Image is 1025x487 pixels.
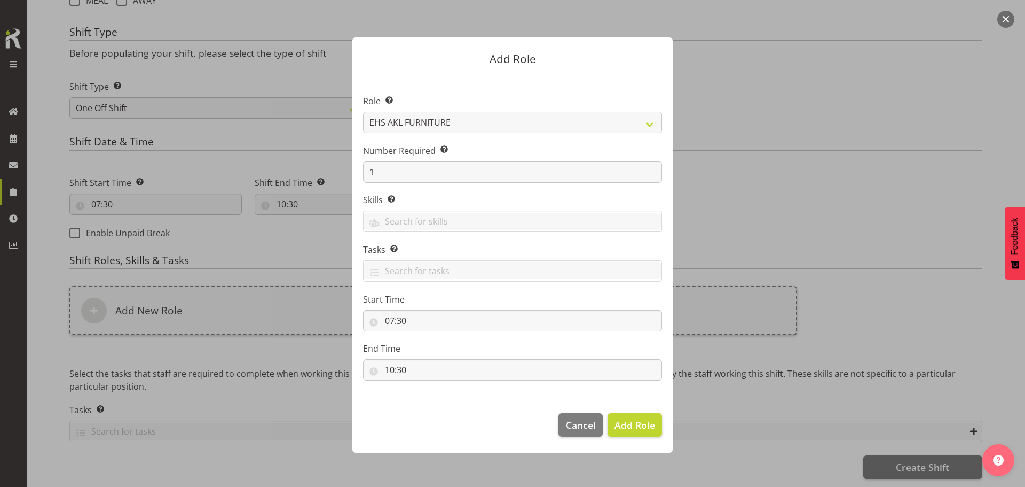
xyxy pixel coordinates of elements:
[993,455,1004,466] img: help-xxl-2.png
[364,262,661,279] input: Search for tasks
[363,95,662,107] label: Role
[1005,207,1025,280] button: Feedback - Show survey
[363,194,662,206] label: Skills
[1010,218,1020,255] span: Feedback
[363,342,662,355] label: End Time
[363,293,662,306] label: Start Time
[558,413,602,437] button: Cancel
[566,418,596,432] span: Cancel
[363,359,662,381] input: Click to select...
[363,144,662,157] label: Number Required
[364,213,661,230] input: Search for skills
[608,413,662,437] button: Add Role
[614,419,655,431] span: Add Role
[363,53,662,65] p: Add Role
[363,310,662,331] input: Click to select...
[363,243,662,256] label: Tasks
